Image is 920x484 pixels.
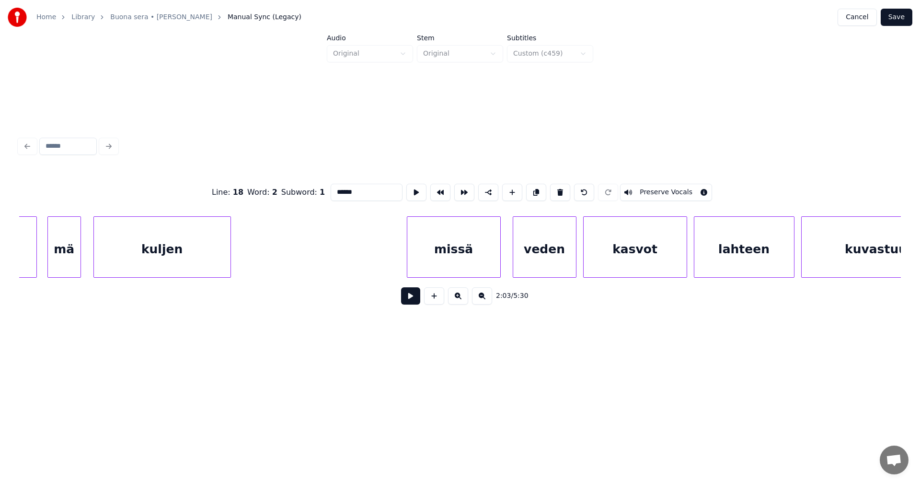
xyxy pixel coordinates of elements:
a: Library [71,12,95,22]
a: Home [36,12,56,22]
label: Subtitles [507,35,593,41]
span: 1 [320,188,325,197]
nav: breadcrumb [36,12,301,22]
a: Buona sera • [PERSON_NAME] [110,12,212,22]
img: youka [8,8,27,27]
a: Avoin keskustelu [880,446,908,474]
div: Word : [247,187,277,198]
span: 18 [233,188,243,197]
span: Manual Sync (Legacy) [228,12,301,22]
button: Save [881,9,912,26]
div: / [496,291,519,301]
span: 2:03 [496,291,511,301]
button: Toggle [620,184,712,201]
span: 2 [272,188,277,197]
button: Cancel [838,9,876,26]
div: Line : [212,187,243,198]
div: Subword : [281,187,325,198]
label: Stem [417,35,503,41]
span: 5:30 [513,291,528,301]
label: Audio [327,35,413,41]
